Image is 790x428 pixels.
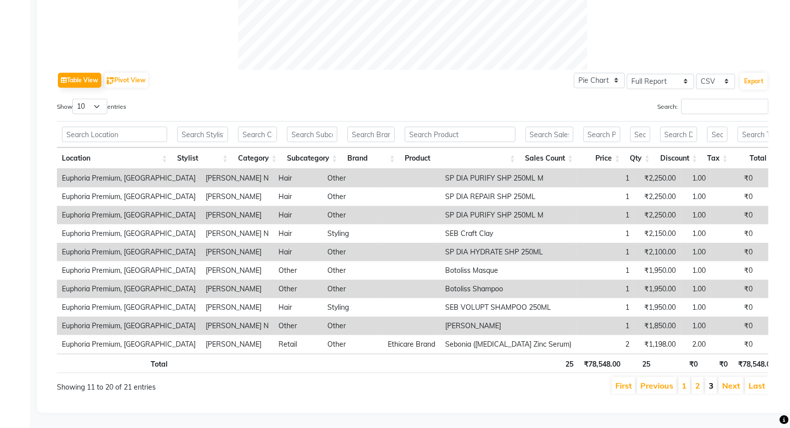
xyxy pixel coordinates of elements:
[322,188,383,206] td: Other
[681,224,711,243] td: 1.00
[578,354,625,373] th: ₹78,548.00
[440,188,576,206] td: SP DIA REPAIR SHP 250ML
[634,317,681,335] td: ₹1,850.00
[400,148,520,169] th: Product: activate to sort column ascending
[440,224,576,243] td: SEB Craft Clay
[576,188,634,206] td: 1
[711,188,758,206] td: ₹0
[576,335,634,354] td: 2
[273,188,322,206] td: Hair
[758,169,788,188] td: ₹0
[440,298,576,317] td: SEB VOLUPT SHAMPOO 250ML
[57,354,173,373] th: Total
[526,127,573,142] input: Search Sales Count
[681,261,711,280] td: 1.00
[201,243,273,261] td: [PERSON_NAME]
[201,280,273,298] td: [PERSON_NAME]
[322,298,383,317] td: Styling
[57,224,201,243] td: Euphoria Premium, [GEOGRAPHIC_DATA]
[440,169,576,188] td: SP DIA PURIFY SHP 250ML M
[576,261,634,280] td: 1
[681,280,711,298] td: 1.00
[709,381,714,391] a: 3
[57,261,201,280] td: Euphoria Premium, [GEOGRAPHIC_DATA]
[749,381,765,391] a: Last
[440,280,576,298] td: Botoliss Shampoo
[273,280,322,298] td: Other
[287,127,337,142] input: Search Subcategory
[201,224,273,243] td: [PERSON_NAME] N
[758,206,788,224] td: ₹0
[576,169,634,188] td: 1
[758,317,788,335] td: ₹0
[758,224,788,243] td: ₹0
[634,280,681,298] td: ₹1,950.00
[172,148,233,169] th: Stylist: activate to sort column ascending
[578,148,625,169] th: Price: activate to sort column ascending
[702,148,733,169] th: Tax: activate to sort column ascending
[682,381,687,391] a: 1
[657,99,769,114] label: Search:
[440,335,576,354] td: Sebonia ([MEDICAL_DATA] Zinc Serum)
[711,317,758,335] td: ₹0
[733,148,780,169] th: Total: activate to sort column ascending
[201,298,273,317] td: [PERSON_NAME]
[711,243,758,261] td: ₹0
[758,243,788,261] td: ₹0
[576,206,634,224] td: 1
[625,148,655,169] th: Qty: activate to sort column ascending
[521,354,579,373] th: 25
[273,224,322,243] td: Hair
[576,298,634,317] td: 1
[57,206,201,224] td: Euphoria Premium, [GEOGRAPHIC_DATA]
[107,77,114,85] img: pivot.png
[655,148,703,169] th: Discount: activate to sort column ascending
[758,280,788,298] td: ₹0
[57,335,201,354] td: Euphoria Premium, [GEOGRAPHIC_DATA]
[703,354,733,373] th: ₹0
[440,317,576,335] td: [PERSON_NAME]
[201,261,273,280] td: [PERSON_NAME]
[273,298,322,317] td: Hair
[634,224,681,243] td: ₹2,150.00
[273,317,322,335] td: Other
[440,206,576,224] td: SP DIA PURIFY SHP 250ML M
[58,73,101,88] button: Table View
[342,148,400,169] th: Brand: activate to sort column ascending
[322,243,383,261] td: Other
[576,280,634,298] td: 1
[282,148,342,169] th: Subcategory: activate to sort column ascending
[201,335,273,354] td: [PERSON_NAME]
[722,381,740,391] a: Next
[57,376,345,393] div: Showing 11 to 20 of 21 entries
[681,206,711,224] td: 1.00
[521,148,578,169] th: Sales Count: activate to sort column ascending
[201,169,273,188] td: [PERSON_NAME] N
[322,280,383,298] td: Other
[634,243,681,261] td: ₹2,100.00
[72,99,107,114] select: Showentries
[576,243,634,261] td: 1
[634,298,681,317] td: ₹1,950.00
[57,99,126,114] label: Show entries
[695,381,700,391] a: 2
[322,317,383,335] td: Other
[711,224,758,243] td: ₹0
[273,261,322,280] td: Other
[57,169,201,188] td: Euphoria Premium, [GEOGRAPHIC_DATA]
[634,206,681,224] td: ₹2,250.00
[634,169,681,188] td: ₹2,250.00
[711,335,758,354] td: ₹0
[322,169,383,188] td: Other
[615,381,632,391] a: First
[656,354,703,373] th: ₹0
[681,169,711,188] td: 1.00
[57,243,201,261] td: Euphoria Premium, [GEOGRAPHIC_DATA]
[758,335,788,354] td: ₹0
[57,188,201,206] td: Euphoria Premium, [GEOGRAPHIC_DATA]
[273,243,322,261] td: Hair
[630,127,650,142] input: Search Qty
[681,99,769,114] input: Search:
[322,224,383,243] td: Styling
[273,169,322,188] td: Hair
